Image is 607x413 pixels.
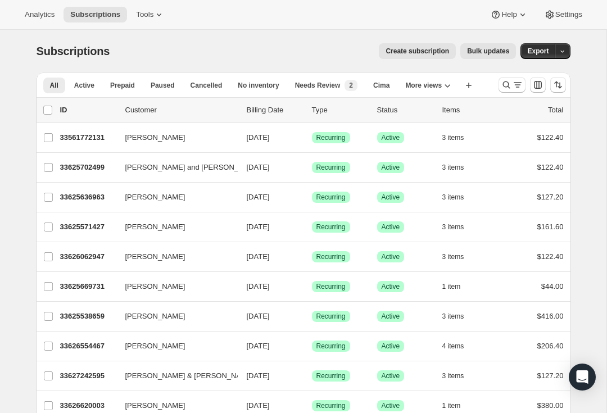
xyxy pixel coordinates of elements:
span: Recurring [316,401,346,410]
p: 33625538659 [60,311,116,322]
span: Recurring [316,223,346,232]
span: [DATE] [247,193,270,201]
button: Tools [129,7,171,22]
span: [DATE] [247,223,270,231]
button: [PERSON_NAME] [119,218,231,236]
span: [PERSON_NAME] [125,221,185,233]
p: 33625669731 [60,281,116,292]
span: [PERSON_NAME] [125,132,185,143]
p: Customer [125,105,238,116]
span: 3 items [442,163,464,172]
button: Customize table column order and visibility [530,77,546,93]
span: Recurring [316,342,346,351]
p: 33627242595 [60,370,116,382]
span: Recurring [316,133,346,142]
span: $416.00 [537,312,564,320]
span: [DATE] [247,133,270,142]
span: Help [501,10,517,19]
p: Total [548,105,563,116]
span: [PERSON_NAME] and [PERSON_NAME] [125,162,262,173]
div: 33625636963[PERSON_NAME][DATE]SuccessRecurringSuccessActive3 items$127.20 [60,189,564,205]
span: [PERSON_NAME] [125,281,185,292]
span: Recurring [316,193,346,202]
button: Settings [537,7,589,22]
span: No inventory [238,81,279,90]
span: 3 items [442,133,464,142]
span: Active [382,223,400,232]
span: [DATE] [247,312,270,320]
span: Paused [151,81,175,90]
span: Active [382,193,400,202]
span: 3 items [442,252,464,261]
button: Help [483,7,534,22]
span: Cima [373,81,389,90]
div: 33626062947[PERSON_NAME][DATE]SuccessRecurringSuccessActive3 items$122.40 [60,249,564,265]
button: Subscriptions [64,7,127,22]
span: [DATE] [247,163,270,171]
span: Recurring [316,252,346,261]
span: [DATE] [247,371,270,380]
div: 33561772131[PERSON_NAME][DATE]SuccessRecurringSuccessActive3 items$122.40 [60,130,564,146]
button: 3 items [442,249,477,265]
span: 1 item [442,282,461,291]
p: Status [377,105,433,116]
button: Export [520,43,555,59]
span: 3 items [442,223,464,232]
span: $122.40 [537,163,564,171]
span: Active [382,401,400,410]
span: Active [382,282,400,291]
div: Type [312,105,368,116]
button: [PERSON_NAME] [119,248,231,266]
button: 3 items [442,130,477,146]
span: [DATE] [247,401,270,410]
span: 3 items [442,312,464,321]
span: Recurring [316,312,346,321]
span: [DATE] [247,342,270,350]
button: More views [398,78,457,93]
span: Active [382,312,400,321]
span: [PERSON_NAME] [125,400,185,411]
span: Settings [555,10,582,19]
button: 3 items [442,368,477,384]
div: 33625571427[PERSON_NAME][DATE]SuccessRecurringSuccessActive3 items$161.60 [60,219,564,235]
span: Tools [136,10,153,19]
span: [PERSON_NAME] [125,251,185,262]
span: [PERSON_NAME] [125,311,185,322]
span: Recurring [316,371,346,380]
span: [PERSON_NAME] [125,192,185,203]
span: Active [382,252,400,261]
button: 3 items [442,308,477,324]
div: 33625538659[PERSON_NAME][DATE]SuccessRecurringSuccessActive3 items$416.00 [60,308,564,324]
span: Create subscription [386,47,449,56]
span: Recurring [316,282,346,291]
span: 2 [349,81,353,90]
button: [PERSON_NAME] [119,337,231,355]
p: Billing Date [247,105,303,116]
span: Needs Review [295,81,341,90]
span: Export [527,47,549,56]
span: Active [382,342,400,351]
span: $206.40 [537,342,564,350]
span: Cancelled [191,81,223,90]
button: [PERSON_NAME] [119,278,231,296]
span: Bulk updates [467,47,509,56]
p: 33626062947 [60,251,116,262]
span: $122.40 [537,133,564,142]
span: Subscriptions [70,10,120,19]
span: 3 items [442,193,464,202]
button: [PERSON_NAME] [119,188,231,206]
span: More views [405,81,442,90]
span: 3 items [442,371,464,380]
span: Active [382,371,400,380]
span: Subscriptions [37,45,110,57]
span: $127.20 [537,193,564,201]
button: [PERSON_NAME] and [PERSON_NAME] [119,158,231,176]
p: 33625636963 [60,192,116,203]
button: 1 item [442,279,473,294]
button: 3 items [442,160,477,175]
span: Recurring [316,163,346,172]
span: Active [382,163,400,172]
span: [DATE] [247,282,270,291]
button: Create subscription [379,43,456,59]
p: 33626554467 [60,341,116,352]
